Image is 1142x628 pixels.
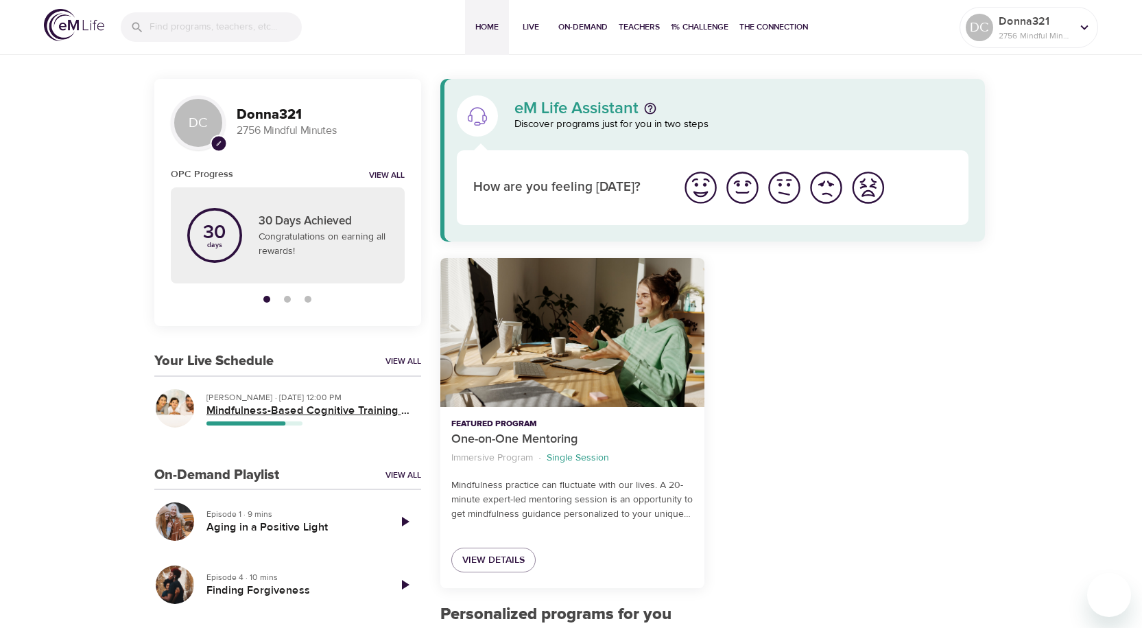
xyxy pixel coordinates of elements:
h5: Aging in a Positive Light [206,520,377,535]
a: Play Episode [388,505,421,538]
button: Aging in a Positive Light [154,501,195,542]
h3: Your Live Schedule [154,353,274,369]
p: Immersive Program [451,451,533,465]
img: eM Life Assistant [466,105,488,127]
button: I'm feeling worst [847,167,889,209]
a: View all notifications [369,170,405,182]
p: Mindfulness practice can fluctuate with our lives. A 20-minute expert-led mentoring session is an... [451,478,693,522]
li: · [538,449,541,467]
p: How are you feeling [DATE]? [473,178,663,198]
h6: OPC Progress [171,167,233,182]
h5: Finding Forgiveness [206,583,377,598]
span: 1% Challenge [671,20,728,34]
span: Home [471,20,503,34]
h5: Mindfulness-Based Cognitive Training (MBCT) [206,404,410,418]
div: DC [966,14,993,41]
a: View All [385,356,421,367]
p: Single Session [547,451,609,465]
img: ok [765,169,803,207]
span: Teachers [619,20,660,34]
img: logo [44,9,104,41]
a: Play Episode [388,568,421,601]
button: One-on-One Mentoring [440,258,704,407]
p: Episode 1 · 9 mins [206,508,377,520]
p: One-on-One Mentoring [451,430,693,449]
p: Episode 4 · 10 mins [206,571,377,583]
span: Live [514,20,547,34]
a: View All [385,469,421,481]
p: Featured Program [451,418,693,430]
p: 2756 Mindful Minutes [237,123,405,139]
nav: breadcrumb [451,449,693,467]
iframe: Button to launch messaging window [1087,573,1131,617]
p: 30 [203,223,226,242]
button: I'm feeling good [722,167,763,209]
p: Congratulations on earning all rewards! [259,230,388,259]
h2: Personalized programs for you [440,605,986,625]
p: eM Life Assistant [514,100,639,117]
input: Find programs, teachers, etc... [150,12,302,42]
div: DC [171,95,226,150]
span: View Details [462,552,525,569]
p: days [203,242,226,248]
p: 2756 Mindful Minutes [999,30,1071,42]
button: I'm feeling ok [763,167,805,209]
button: I'm feeling bad [805,167,847,209]
p: Discover programs just for you in two steps [514,117,969,132]
img: great [682,169,719,207]
img: bad [807,169,845,207]
p: [PERSON_NAME] · [DATE] 12:00 PM [206,391,410,404]
span: The Connection [739,20,808,34]
img: worst [849,169,887,207]
span: On-Demand [558,20,608,34]
h3: Donna321 [237,107,405,123]
h3: On-Demand Playlist [154,467,279,483]
p: Donna321 [999,13,1071,30]
button: Finding Forgiveness [154,564,195,605]
p: 30 Days Achieved [259,213,388,231]
button: I'm feeling great [680,167,722,209]
img: good [724,169,761,207]
a: View Details [451,548,536,573]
